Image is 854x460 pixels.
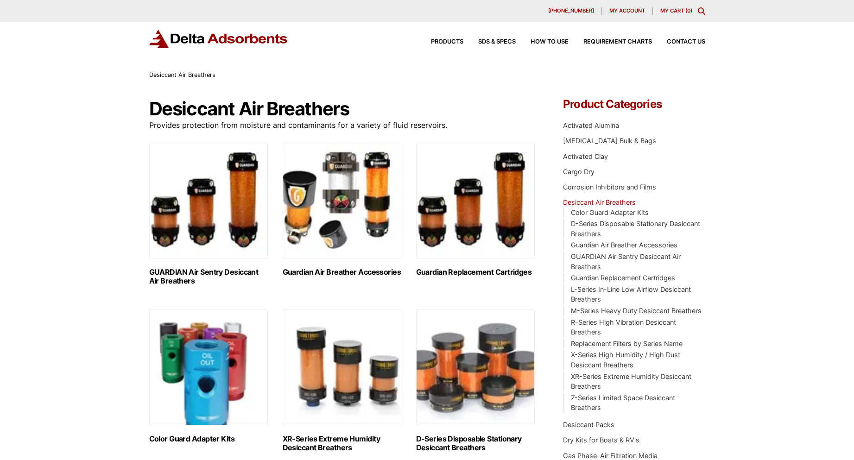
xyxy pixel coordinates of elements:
a: Visit product category GUARDIAN Air Sentry Desiccant Air Breathers [149,143,268,285]
p: Provides protection from moisture and contaminants for a variety of fluid reservoirs. [149,119,536,132]
a: GUARDIAN Air Sentry Desiccant Air Breathers [571,252,681,271]
a: Visit product category D-Series Disposable Stationary Desiccant Breathers [416,309,535,452]
a: Color Guard Adapter Kits [571,208,649,216]
a: Dry Kits for Boats & RV's [563,436,639,444]
a: My Cart (0) [660,7,692,14]
img: Guardian Replacement Cartridges [416,143,535,258]
span: [PHONE_NUMBER] [548,8,594,13]
a: L-Series In-Line Low Airflow Desiccant Breathers [571,285,691,303]
a: Desiccant Packs [563,421,614,428]
h2: Guardian Air Breather Accessories [283,268,401,277]
a: XR-Series Extreme Humidity Desiccant Breathers [571,372,691,391]
a: Replacement Filters by Series Name [571,340,683,347]
a: Corrosion Inhibitors and Films [563,183,656,191]
a: [MEDICAL_DATA] Bulk & Bags [563,137,656,145]
div: Toggle Modal Content [698,7,705,15]
h2: GUARDIAN Air Sentry Desiccant Air Breathers [149,268,268,285]
img: Color Guard Adapter Kits [149,309,268,425]
span: How to Use [531,39,569,45]
a: Visit product category Guardian Replacement Cartridges [416,143,535,277]
img: Guardian Air Breather Accessories [283,143,401,258]
h2: D-Series Disposable Stationary Desiccant Breathers [416,435,535,452]
h4: Product Categories [563,99,705,110]
h2: Color Guard Adapter Kits [149,435,268,443]
span: My account [609,8,645,13]
a: Visit product category XR-Series Extreme Humidity Desiccant Breathers [283,309,401,452]
a: How to Use [516,39,569,45]
a: Z-Series Limited Space Desiccant Breathers [571,394,675,412]
span: Contact Us [667,39,705,45]
a: My account [602,7,653,15]
a: Guardian Replacement Cartridges [571,274,675,282]
span: Requirement Charts [583,39,652,45]
a: Visit product category Guardian Air Breather Accessories [283,143,401,277]
a: [PHONE_NUMBER] [541,7,602,15]
a: SDS & SPECS [463,39,516,45]
span: Products [431,39,463,45]
a: R-Series High Vibration Desiccant Breathers [571,318,676,336]
a: Desiccant Air Breathers [563,198,636,206]
a: D-Series Disposable Stationary Desiccant Breathers [571,220,700,238]
img: GUARDIAN Air Sentry Desiccant Air Breathers [149,143,268,258]
a: Products [416,39,463,45]
a: Contact Us [652,39,705,45]
a: Cargo Dry [563,168,595,176]
a: M-Series Heavy Duty Desiccant Breathers [571,307,702,315]
a: Gas Phase-Air Filtration Media [563,452,658,460]
span: 0 [687,7,690,14]
h2: XR-Series Extreme Humidity Desiccant Breathers [283,435,401,452]
h2: Guardian Replacement Cartridges [416,268,535,277]
a: Visit product category Color Guard Adapter Kits [149,309,268,443]
a: Activated Alumina [563,121,619,129]
img: XR-Series Extreme Humidity Desiccant Breathers [283,309,401,425]
a: X-Series High Humidity / High Dust Desiccant Breathers [571,351,680,369]
a: Activated Clay [563,152,608,160]
h1: Desiccant Air Breathers [149,99,536,119]
a: Guardian Air Breather Accessories [571,241,677,249]
a: Requirement Charts [569,39,652,45]
span: SDS & SPECS [478,39,516,45]
span: Desiccant Air Breathers [149,71,215,78]
img: Delta Adsorbents [149,30,288,48]
img: D-Series Disposable Stationary Desiccant Breathers [416,309,535,425]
